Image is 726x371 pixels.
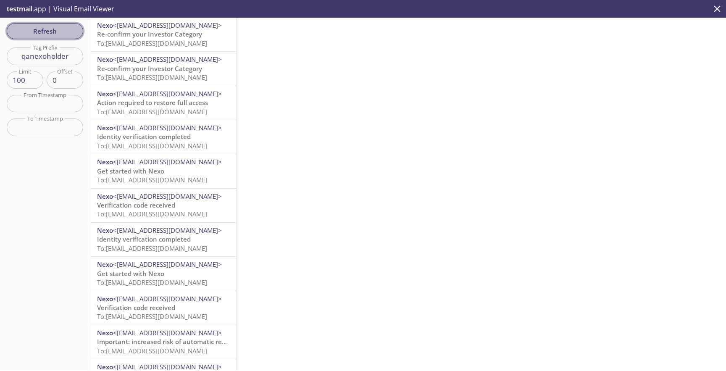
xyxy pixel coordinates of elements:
[97,73,207,82] span: To: [EMAIL_ADDRESS][DOMAIN_NAME]
[90,120,236,154] div: Nexo<[EMAIL_ADDRESS][DOMAIN_NAME]>Identity verification completedTo:[EMAIL_ADDRESS][DOMAIN_NAME]
[97,363,113,371] span: Nexo
[7,4,32,13] span: testmail
[90,223,236,256] div: Nexo<[EMAIL_ADDRESS][DOMAIN_NAME]>Identity verification completedTo:[EMAIL_ADDRESS][DOMAIN_NAME]
[90,189,236,222] div: Nexo<[EMAIL_ADDRESS][DOMAIN_NAME]>Verification code receivedTo:[EMAIL_ADDRESS][DOMAIN_NAME]
[97,201,175,209] span: Verification code received
[113,21,222,29] span: <[EMAIL_ADDRESS][DOMAIN_NAME]>
[97,132,191,141] span: Identity verification completed
[97,30,202,38] span: Re-confirm your Investor Category
[113,363,222,371] span: <[EMAIL_ADDRESS][DOMAIN_NAME]>
[97,124,113,132] span: Nexo
[97,158,113,166] span: Nexo
[113,55,222,63] span: <[EMAIL_ADDRESS][DOMAIN_NAME]>
[113,295,222,303] span: <[EMAIL_ADDRESS][DOMAIN_NAME]>
[97,269,164,278] span: Get started with Nexo
[97,210,207,218] span: To: [EMAIL_ADDRESS][DOMAIN_NAME]
[113,192,222,200] span: <[EMAIL_ADDRESS][DOMAIN_NAME]>
[97,347,207,355] span: To: [EMAIL_ADDRESS][DOMAIN_NAME]
[97,260,113,268] span: Nexo
[97,235,191,243] span: Identity verification completed
[90,325,236,359] div: Nexo<[EMAIL_ADDRESS][DOMAIN_NAME]>Important: increased risk of automatic repaymentTo:[EMAIL_ADDRE...
[13,26,76,37] span: Refresh
[97,192,113,200] span: Nexo
[90,257,236,290] div: Nexo<[EMAIL_ADDRESS][DOMAIN_NAME]>Get started with NexoTo:[EMAIL_ADDRESS][DOMAIN_NAME]
[97,64,202,73] span: Re-confirm your Investor Category
[113,158,222,166] span: <[EMAIL_ADDRESS][DOMAIN_NAME]>
[97,21,113,29] span: Nexo
[113,260,222,268] span: <[EMAIL_ADDRESS][DOMAIN_NAME]>
[97,278,207,287] span: To: [EMAIL_ADDRESS][DOMAIN_NAME]
[97,98,208,107] span: Action required to restore full access
[97,39,207,47] span: To: [EMAIL_ADDRESS][DOMAIN_NAME]
[97,176,207,184] span: To: [EMAIL_ADDRESS][DOMAIN_NAME]
[90,86,236,120] div: Nexo<[EMAIL_ADDRESS][DOMAIN_NAME]>Action required to restore full accessTo:[EMAIL_ADDRESS][DOMAIN...
[113,124,222,132] span: <[EMAIL_ADDRESS][DOMAIN_NAME]>
[97,244,207,253] span: To: [EMAIL_ADDRESS][DOMAIN_NAME]
[90,154,236,188] div: Nexo<[EMAIL_ADDRESS][DOMAIN_NAME]>Get started with NexoTo:[EMAIL_ADDRESS][DOMAIN_NAME]
[97,89,113,98] span: Nexo
[97,295,113,303] span: Nexo
[97,108,207,116] span: To: [EMAIL_ADDRESS][DOMAIN_NAME]
[97,167,164,175] span: Get started with Nexo
[97,303,175,312] span: Verification code received
[113,89,222,98] span: <[EMAIL_ADDRESS][DOMAIN_NAME]>
[97,55,113,63] span: Nexo
[97,226,113,234] span: Nexo
[90,52,236,85] div: Nexo<[EMAIL_ADDRESS][DOMAIN_NAME]>Re-confirm your Investor CategoryTo:[EMAIL_ADDRESS][DOMAIN_NAME]
[90,18,236,51] div: Nexo<[EMAIL_ADDRESS][DOMAIN_NAME]>Re-confirm your Investor CategoryTo:[EMAIL_ADDRESS][DOMAIN_NAME]
[113,329,222,337] span: <[EMAIL_ADDRESS][DOMAIN_NAME]>
[7,23,83,39] button: Refresh
[97,329,113,337] span: Nexo
[97,142,207,150] span: To: [EMAIL_ADDRESS][DOMAIN_NAME]
[97,312,207,321] span: To: [EMAIL_ADDRESS][DOMAIN_NAME]
[113,226,222,234] span: <[EMAIL_ADDRESS][DOMAIN_NAME]>
[90,291,236,325] div: Nexo<[EMAIL_ADDRESS][DOMAIN_NAME]>Verification code receivedTo:[EMAIL_ADDRESS][DOMAIN_NAME]
[97,337,249,346] span: Important: increased risk of automatic repayment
